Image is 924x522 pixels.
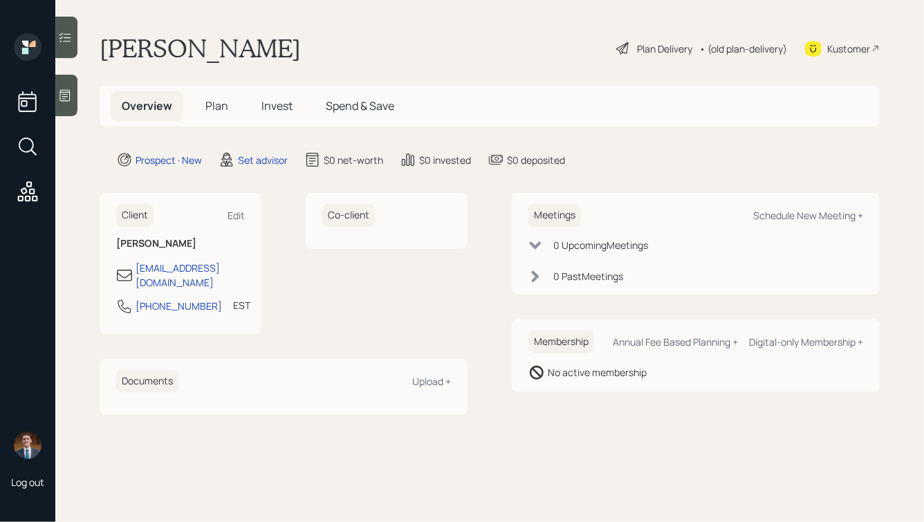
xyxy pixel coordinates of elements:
div: Edit [228,209,245,222]
img: hunter_neumayer.jpg [14,431,41,459]
div: 0 Upcoming Meeting s [553,238,648,252]
div: $0 deposited [507,153,565,167]
div: [PHONE_NUMBER] [136,299,222,313]
div: $0 invested [419,153,471,167]
span: Invest [261,98,293,113]
div: Schedule New Meeting + [753,209,863,222]
div: [EMAIL_ADDRESS][DOMAIN_NAME] [136,261,245,290]
div: Set advisor [238,153,288,167]
div: EST [233,298,250,313]
h1: [PERSON_NAME] [100,33,301,64]
h6: Co-client [322,204,375,227]
span: Spend & Save [326,98,394,113]
span: Overview [122,98,172,113]
h6: Documents [116,370,178,393]
div: Plan Delivery [637,41,692,56]
h6: [PERSON_NAME] [116,238,245,250]
div: Upload + [412,375,451,388]
span: Plan [205,98,228,113]
h6: Membership [528,330,594,353]
div: $0 net-worth [324,153,383,167]
h6: Client [116,204,154,227]
div: Prospect · New [136,153,202,167]
div: No active membership [548,365,647,380]
div: Digital-only Membership + [749,335,863,348]
div: 0 Past Meeting s [553,269,623,283]
div: Log out [11,476,44,489]
div: • (old plan-delivery) [699,41,787,56]
h6: Meetings [528,204,581,227]
div: Annual Fee Based Planning + [613,335,738,348]
div: Kustomer [827,41,870,56]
